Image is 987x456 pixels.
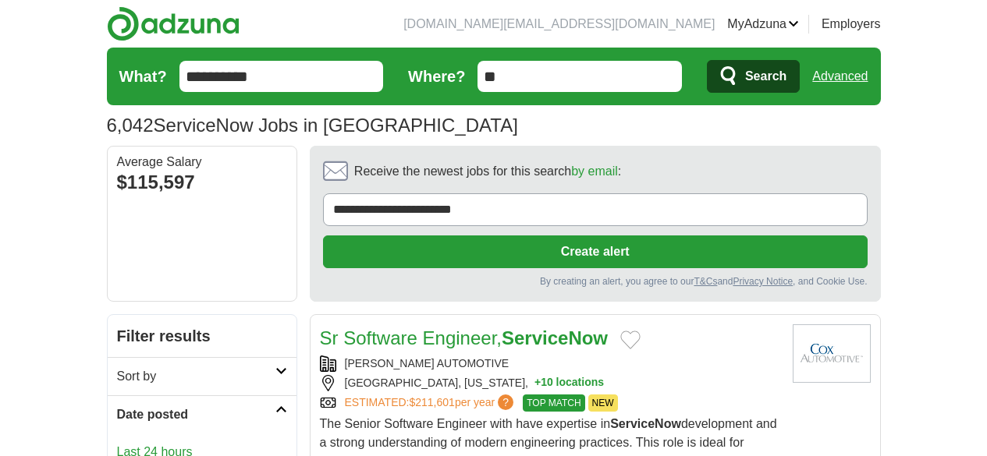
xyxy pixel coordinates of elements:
span: $211,601 [409,396,454,408]
span: ? [498,394,513,410]
span: + [534,375,541,391]
strong: ServiceNow [610,417,681,430]
a: [PERSON_NAME] AUTOMOTIVE [345,357,509,369]
a: Date posted [108,395,296,433]
div: [GEOGRAPHIC_DATA], [US_STATE], [320,375,780,391]
strong: ServiceNow [502,327,608,348]
span: TOP MATCH [523,394,584,412]
a: Sort by [108,357,296,395]
a: T&Cs [694,276,717,287]
a: Employers [822,15,881,34]
button: Search [707,60,800,93]
button: +10 locations [534,375,604,391]
div: Average Salary [117,156,287,168]
a: Privacy Notice [733,276,793,287]
img: Cox Automotive logo [793,324,871,383]
a: Sr Software Engineer,ServiceNow [320,327,609,348]
a: MyAdzuna [727,15,799,34]
img: Adzuna logo [107,6,240,41]
label: What? [119,65,167,88]
h2: Date posted [117,405,275,424]
div: By creating an alert, you agree to our and , and Cookie Use. [323,274,868,288]
span: Receive the newest jobs for this search : [354,162,621,181]
a: Advanced [812,61,868,92]
button: Create alert [323,235,868,268]
h1: ServiceNow Jobs in [GEOGRAPHIC_DATA] [107,115,518,136]
li: [DOMAIN_NAME][EMAIL_ADDRESS][DOMAIN_NAME] [403,15,715,34]
h2: Filter results [108,315,296,357]
div: $115,597 [117,168,287,196]
a: ESTIMATED:$211,601per year? [345,394,517,412]
label: Where? [408,65,465,88]
h2: Sort by [117,367,275,386]
button: Add to favorite jobs [620,331,641,349]
a: by email [571,164,618,178]
span: Search [745,61,786,92]
span: NEW [588,394,618,412]
span: 6,042 [107,111,154,140]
